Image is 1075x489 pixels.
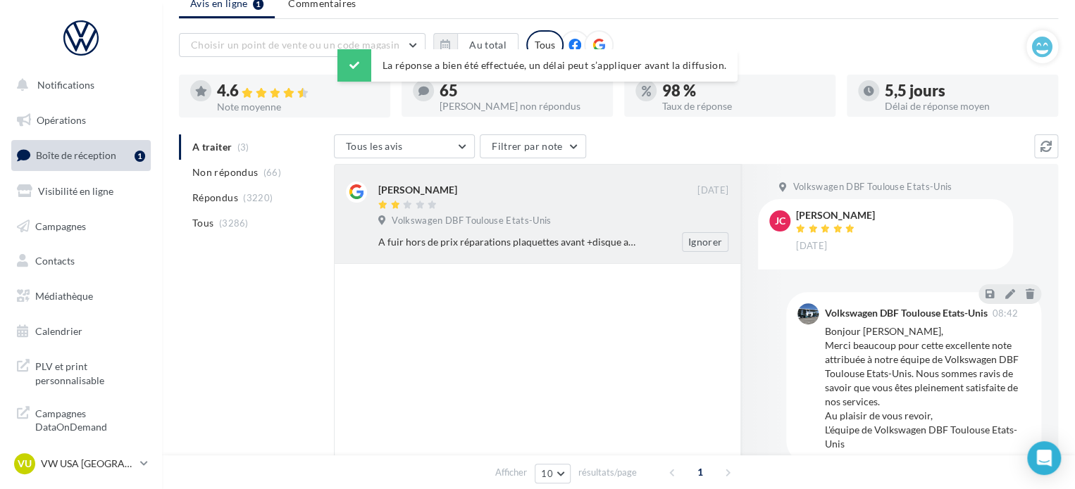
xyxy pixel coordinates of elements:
[217,83,379,99] div: 4.6
[885,83,1047,99] div: 5,5 jours
[8,177,154,206] a: Visibilité en ligne
[191,39,399,51] span: Choisir un point de vente ou un code magasin
[217,102,379,112] div: Note moyenne
[219,217,249,229] span: (3286)
[378,235,637,249] div: A fuir hors de prix réparations plaquettes avant +disque a 285euros marque ferrodo chez [PERSON_N...
[243,192,273,203] span: (3220)
[526,30,564,60] div: Tous
[824,308,987,318] div: Volkswagen DBF Toulouse Etats-Unis
[480,134,586,158] button: Filtrer par note
[682,232,728,252] button: Ignorer
[8,212,154,241] a: Campagnes
[457,33,518,57] button: Au total
[578,466,637,479] span: résultats/page
[334,134,475,158] button: Tous les avis
[37,114,86,126] span: Opérations
[535,464,571,483] button: 10
[796,210,875,220] div: [PERSON_NAME]
[35,325,82,337] span: Calendrier
[440,101,602,111] div: [PERSON_NAME] non répondus
[793,181,952,193] span: Volkswagen DBF Toulouse Etats-Unis
[495,466,527,479] span: Afficher
[1027,441,1061,475] div: Open Intercom Messenger
[192,216,213,230] span: Tous
[8,351,154,393] a: PLV et print personnalisable
[37,79,94,91] span: Notifications
[541,468,553,479] span: 10
[35,220,86,231] span: Campagnes
[192,191,238,205] span: Répondus
[35,255,75,267] span: Contacts
[433,33,518,57] button: Au total
[662,83,824,99] div: 98 %
[392,215,551,227] span: Volkswagen DBF Toulouse Etats-Unis
[35,404,145,434] span: Campagnes DataOnDemand
[8,70,148,100] button: Notifications
[337,49,738,82] div: La réponse a bien été effectuée, un délai peut s’appliquer avant la diffusion.
[41,457,135,471] p: VW USA [GEOGRAPHIC_DATA]
[38,185,113,197] span: Visibilité en ligne
[179,33,425,57] button: Choisir un point de vente ou un code magasin
[824,324,1030,451] div: Bonjour [PERSON_NAME], Merci beaucoup pour cette excellente note attribuée à notre équipe de Volk...
[8,398,154,440] a: Campagnes DataOnDemand
[8,106,154,135] a: Opérations
[135,151,145,162] div: 1
[192,165,258,179] span: Non répondus
[35,357,145,387] span: PLV et print personnalisable
[346,140,403,152] span: Tous les avis
[8,281,154,311] a: Médiathèque
[689,461,712,483] span: 1
[440,83,602,99] div: 65
[378,183,457,197] div: [PERSON_NAME]
[36,149,116,161] span: Boîte de réception
[775,214,785,228] span: JC
[796,240,827,253] span: [DATE]
[263,167,281,178] span: (66)
[35,290,93,302] span: Médiathèque
[8,246,154,276] a: Contacts
[662,101,824,111] div: Taux de réponse
[8,317,154,346] a: Calendrier
[8,140,154,170] a: Boîte de réception1
[11,450,151,477] a: VU VW USA [GEOGRAPHIC_DATA]
[885,101,1047,111] div: Délai de réponse moyen
[697,184,728,197] span: [DATE]
[18,457,32,471] span: VU
[992,309,1018,318] span: 08:42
